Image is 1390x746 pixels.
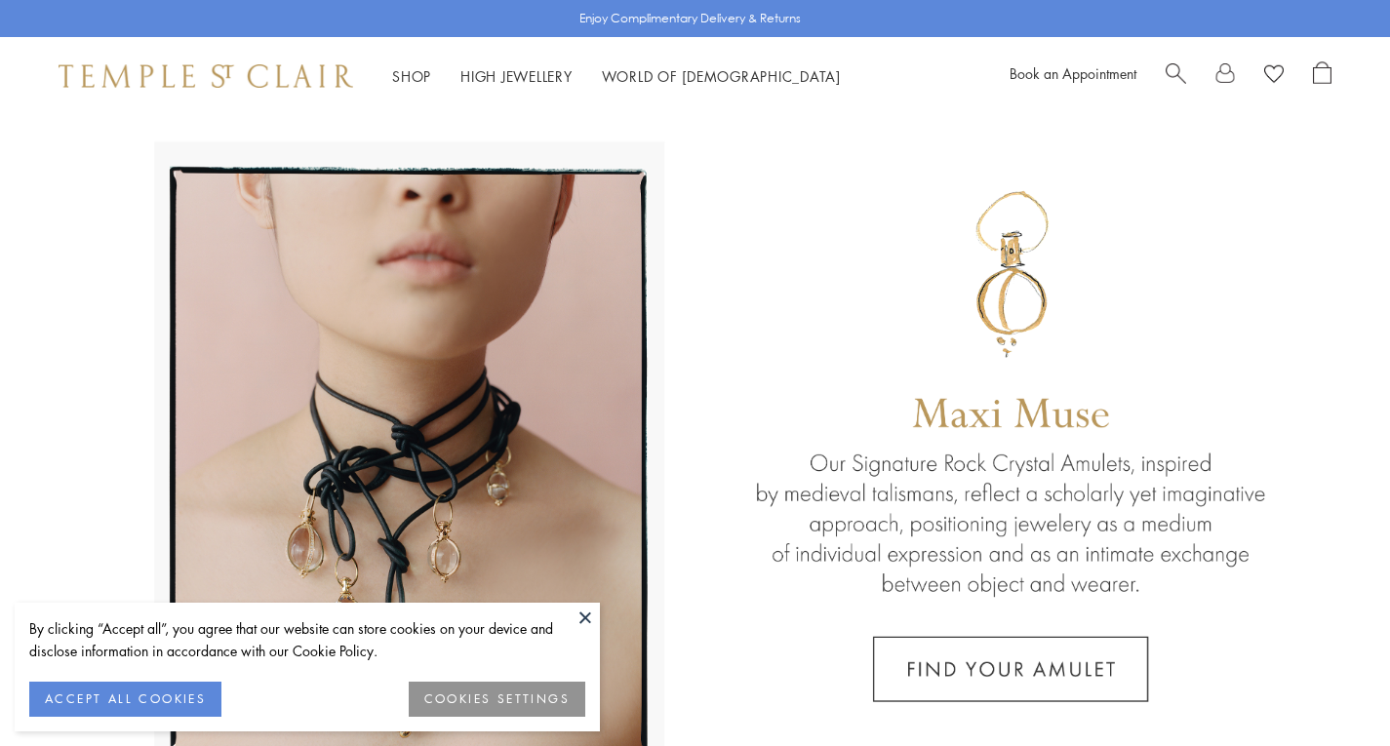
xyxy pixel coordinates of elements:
[602,66,841,86] a: World of [DEMOGRAPHIC_DATA]World of [DEMOGRAPHIC_DATA]
[460,66,573,86] a: High JewelleryHigh Jewellery
[29,682,221,717] button: ACCEPT ALL COOKIES
[1264,61,1284,91] a: View Wishlist
[579,9,801,28] p: Enjoy Complimentary Delivery & Returns
[1313,61,1331,91] a: Open Shopping Bag
[1292,654,1370,726] iframe: Gorgias live chat messenger
[392,66,431,86] a: ShopShop
[1166,61,1186,91] a: Search
[409,682,585,717] button: COOKIES SETTINGS
[1010,63,1136,83] a: Book an Appointment
[392,64,841,89] nav: Main navigation
[29,617,585,662] div: By clicking “Accept all”, you agree that our website can store cookies on your device and disclos...
[59,64,353,88] img: Temple St. Clair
